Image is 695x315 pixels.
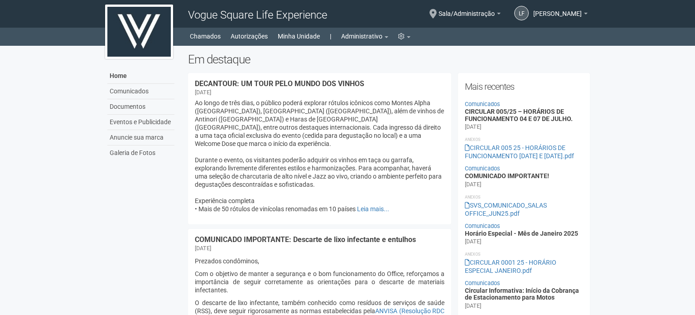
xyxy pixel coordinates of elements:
p: Ao longo de três dias, o público poderá explorar rótulos icônicos como Montes Alpha ([GEOGRAPHIC_... [195,99,444,213]
a: CIRCULAR 005/25 – HORÁRIOS DE FUNCIONAMENTO 04 E 07 DE JULHO. [465,108,573,122]
li: Anexos [465,250,583,258]
h2: Mais recentes [465,80,583,93]
a: CIRCULAR 005 25 - HORÁRIOS DE FUNCIONAMENTO [DATE] E [DATE].pdf [465,144,574,160]
li: Anexos [465,193,583,201]
a: Comunicados [465,223,500,229]
a: Chamados [190,30,221,43]
a: Documentos [107,99,174,115]
a: SVS_COMUNICADO_SALAS OFFICE_JUN25.pdf [465,202,547,217]
a: Circular Informativa: Início da Cobrança de Estacionamento para Motos [465,287,579,301]
li: Anexos [465,136,583,144]
div: [DATE] [195,88,211,97]
a: Comunicados [465,165,500,172]
a: Comunicados [107,84,174,99]
a: Comunicados [465,280,500,286]
p: Prezados condôminos, [195,257,444,265]
span: Vogue Square Life Experience [188,9,327,21]
a: Horário Especial - Mês de Janeiro 2025 [465,230,578,237]
a: Anuncie sua marca [107,130,174,145]
p: Com o objetivo de manter a segurança e o bom funcionamento do Office, reforçamos a importância de... [195,270,444,294]
div: [DATE] [465,123,481,131]
a: LF [514,6,529,20]
a: Eventos e Publicidade [107,115,174,130]
span: Sala/Administração [439,1,495,17]
a: Autorizações [231,30,268,43]
a: Configurações [398,30,410,43]
h2: Em destaque [188,53,590,66]
span: Letícia Florim [533,1,582,17]
div: [DATE] [465,180,481,189]
a: DECANTOUR: UM TOUR PELO MUNDO DOS VINHOS [195,79,364,88]
a: CIRCULAR 0001 25 - HORÁRIO ESPECIAL JANEIRO.pdf [465,259,556,274]
div: [DATE] [465,237,481,246]
a: COMUNICADO IMPORTANTE! [465,172,549,179]
a: Galeria de Fotos [107,145,174,160]
a: | [330,30,331,43]
a: Sala/Administração [439,11,501,19]
a: Home [107,68,174,84]
div: [DATE] [465,302,481,310]
a: COMUNICADO IMPORTANTE: Descarte de lixo infectante e entulhos [195,235,416,244]
a: Comunicados [465,101,500,107]
a: Administrativo [341,30,388,43]
a: [PERSON_NAME] [533,11,588,19]
a: Leia mais... [357,205,389,213]
a: Minha Unidade [278,30,320,43]
div: [DATE] [195,244,211,252]
img: logo.jpg [105,5,173,59]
